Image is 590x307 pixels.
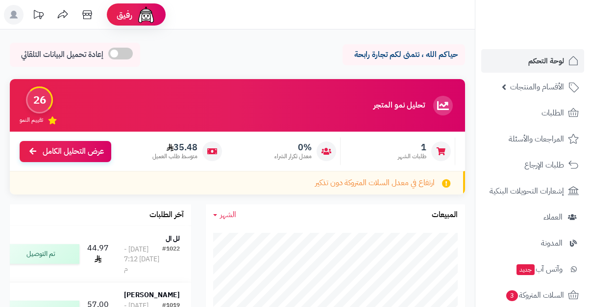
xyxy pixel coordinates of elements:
[213,209,236,221] a: الشهر
[541,236,563,250] span: المدونة
[516,262,563,276] span: وآتس آب
[152,152,197,161] span: متوسط طلب العميل
[20,141,111,162] a: عرض التحليل الكامل
[481,179,584,203] a: إشعارات التحويلات البنكية
[21,49,103,60] span: إعادة تحميل البيانات التلقائي
[20,116,43,124] span: تقييم النمو
[274,152,312,161] span: معدل تكرار الشراء
[26,5,50,27] a: تحديثات المنصة
[149,211,184,220] h3: آخر الطلبات
[398,152,426,161] span: طلبات الشهر
[398,142,426,153] span: 1
[373,101,425,110] h3: تحليل نمو المتجر
[516,264,535,275] span: جديد
[43,146,104,157] span: عرض التحليل الكامل
[524,158,564,172] span: طلبات الإرجاع
[509,132,564,146] span: المراجعات والأسئلة
[136,5,156,25] img: ai-face.png
[274,142,312,153] span: 0%
[481,283,584,307] a: السلات المتروكة3
[315,177,435,189] span: ارتفاع في معدل السلات المتروكة دون تذكير
[162,245,180,274] div: #1022
[432,211,458,220] h3: المبيعات
[124,290,180,300] strong: [PERSON_NAME]
[505,288,564,302] span: السلات المتروكة
[124,245,162,274] div: [DATE] - [DATE] 7:12 م
[541,106,564,120] span: الطلبات
[220,209,236,221] span: الشهر
[1,244,79,264] div: تم التوصيل
[481,127,584,151] a: المراجعات والأسئلة
[528,54,564,68] span: لوحة التحكم
[481,257,584,281] a: وآتس آبجديد
[166,233,180,244] strong: لل ال
[523,17,581,37] img: logo-2.png
[481,153,584,177] a: طلبات الإرجاع
[350,49,458,60] p: حياكم الله ، نتمنى لكم تجارة رابحة
[510,80,564,94] span: الأقسام والمنتجات
[481,205,584,229] a: العملاء
[506,290,518,302] span: 3
[543,210,563,224] span: العملاء
[490,184,564,198] span: إشعارات التحويلات البنكية
[481,101,584,125] a: الطلبات
[152,142,197,153] span: 35.48
[83,226,113,282] td: 44.97
[481,49,584,73] a: لوحة التحكم
[481,231,584,255] a: المدونة
[117,9,132,21] span: رفيق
